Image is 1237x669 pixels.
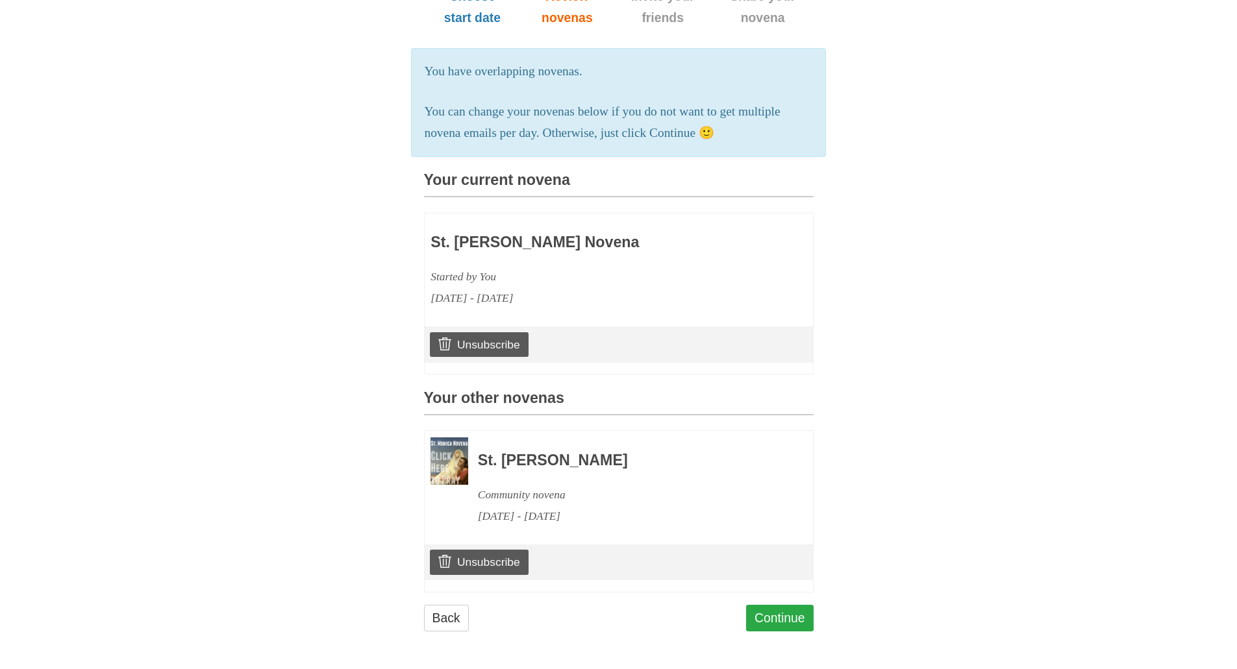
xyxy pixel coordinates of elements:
p: You can change your novenas below if you do not want to get multiple novena emails per day. Other... [425,101,813,144]
a: Back [424,605,469,631]
h3: St. [PERSON_NAME] Novena [431,234,731,251]
h3: St. [PERSON_NAME] [478,452,778,469]
div: Started by You [431,266,731,287]
div: [DATE] - [DATE] [478,505,778,527]
div: [DATE] - [DATE] [431,287,731,309]
div: Community novena [478,484,778,505]
img: Novena image [431,437,468,485]
a: Continue [746,605,814,631]
h3: Your other novenas [424,390,814,415]
p: You have overlapping novenas. [425,61,813,82]
a: Unsubscribe [430,332,528,357]
h3: Your current novena [424,172,814,197]
a: Unsubscribe [430,550,528,574]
